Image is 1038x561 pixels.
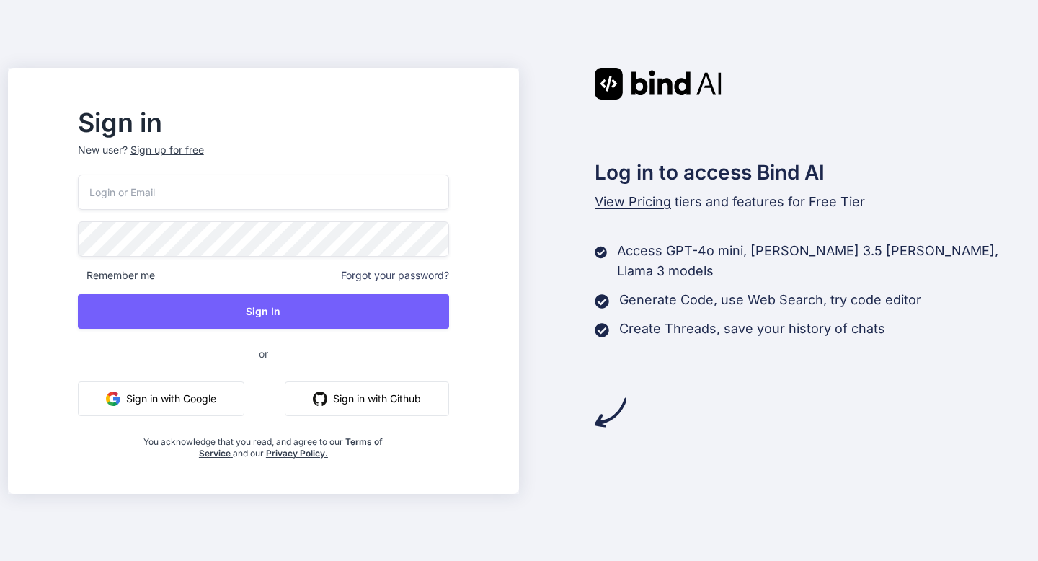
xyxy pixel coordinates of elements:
[140,428,388,459] div: You acknowledge that you read, and agree to our and our
[619,290,921,310] p: Generate Code, use Web Search, try code editor
[617,241,1030,281] p: Access GPT-4o mini, [PERSON_NAME] 3.5 [PERSON_NAME], Llama 3 models
[78,381,244,416] button: Sign in with Google
[78,294,449,329] button: Sign In
[313,392,327,406] img: github
[78,111,449,134] h2: Sign in
[341,268,449,283] span: Forgot your password?
[595,192,1030,212] p: tiers and features for Free Tier
[78,268,155,283] span: Remember me
[130,143,204,157] div: Sign up for free
[285,381,449,416] button: Sign in with Github
[199,436,383,459] a: Terms of Service
[78,143,449,175] p: New user?
[201,336,326,371] span: or
[595,397,626,428] img: arrow
[78,175,449,210] input: Login or Email
[619,319,885,339] p: Create Threads, save your history of chats
[106,392,120,406] img: google
[595,194,671,209] span: View Pricing
[266,448,328,459] a: Privacy Policy.
[595,68,722,100] img: Bind AI logo
[595,157,1030,187] h2: Log in to access Bind AI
